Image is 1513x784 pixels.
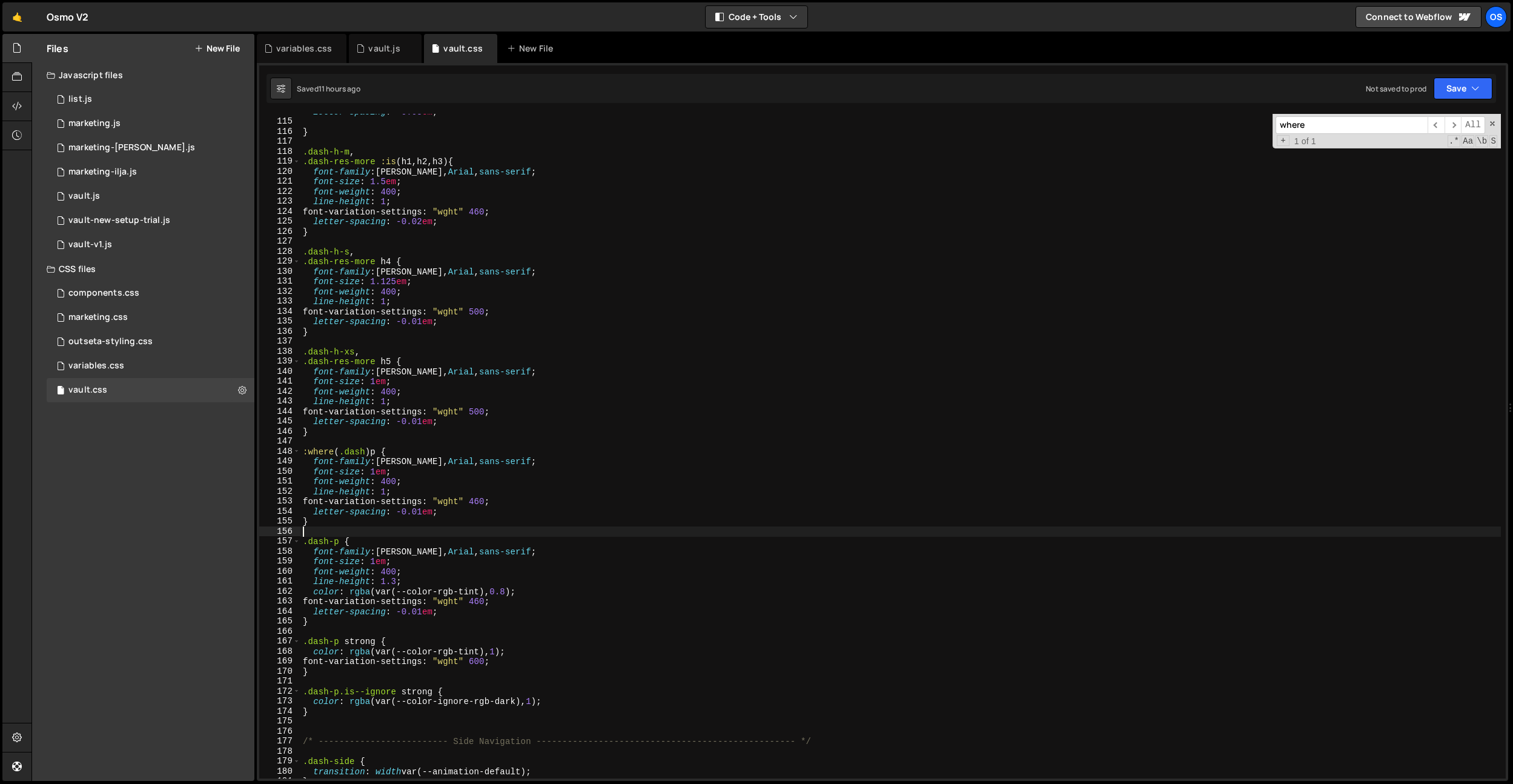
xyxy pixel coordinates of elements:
button: Save [1434,78,1492,99]
span: Search In Selection [1489,135,1497,147]
div: 132 [259,287,300,297]
div: 180 [259,766,300,777]
div: 120 [259,167,300,177]
span: Whole Word Search [1475,135,1488,147]
div: 16596/45154.css [47,354,254,378]
div: 155 [259,516,300,527]
div: 162 [259,586,300,597]
div: 16596/45152.js [47,208,254,233]
div: 167 [259,636,300,646]
div: 165 [259,616,300,626]
div: 16596/45422.js [47,111,254,136]
div: 121 [259,176,300,187]
div: list.js [68,94,92,105]
div: 176 [259,726,300,737]
div: 138 [259,347,300,357]
div: vault.css [68,385,107,396]
div: Osmo V2 [47,10,88,24]
div: 173 [259,696,300,706]
div: 16596/45511.css [47,281,254,305]
div: marketing-ilja.js [68,167,137,178]
div: 130 [259,267,300,277]
div: 115 [259,116,300,127]
div: 122 [259,187,300,197]
span: CaseSensitive Search [1462,135,1474,147]
div: 119 [259,156,300,167]
div: outseta-styling.css [68,336,153,347]
div: 151 [259,476,300,487]
span: Toggle Replace mode [1277,135,1290,147]
div: 16596/45133.js [47,184,254,208]
div: 116 [259,127,300,137]
div: 141 [259,376,300,387]
div: 126 [259,227,300,237]
div: 133 [259,296,300,307]
div: marketing.css [68,312,128,323]
div: 16596/45132.js [47,233,254,257]
span: 1 of 1 [1290,136,1321,147]
div: Not saved to prod [1366,84,1426,94]
div: 171 [259,676,300,686]
div: 179 [259,756,300,766]
div: 144 [259,407,300,417]
div: 16596/45153.css [47,378,254,402]
div: 154 [259,507,300,517]
div: vault-v1.js [68,239,112,250]
div: CSS files [32,257,254,281]
div: 16596/45156.css [47,330,254,354]
div: 153 [259,496,300,507]
button: New File [194,44,240,53]
div: 135 [259,316,300,327]
div: 125 [259,216,300,227]
div: 16596/45446.css [47,305,254,330]
div: 177 [259,736,300,746]
div: 127 [259,236,300,247]
div: 163 [259,596,300,606]
div: vault-new-setup-trial.js [68,215,170,226]
div: 16596/45151.js [47,87,254,111]
div: 140 [259,367,300,377]
div: 149 [259,456,300,467]
div: 168 [259,646,300,657]
div: 166 [259,626,300,637]
div: 157 [259,536,300,546]
div: 143 [259,396,300,407]
div: 174 [259,706,300,717]
div: 128 [259,247,300,257]
div: Javascript files [32,63,254,87]
div: 169 [259,656,300,666]
div: 117 [259,136,300,147]
div: components.css [68,288,139,299]
div: 170 [259,666,300,677]
div: 156 [259,527,300,537]
div: vault.js [368,42,400,55]
div: 16596/45424.js [47,136,254,160]
span: RegExp Search [1448,135,1460,147]
span: Alt-Enter [1461,116,1485,134]
div: marketing-[PERSON_NAME].js [68,142,195,153]
div: 139 [259,356,300,367]
div: marketing.js [68,118,121,129]
div: 129 [259,256,300,267]
div: vault.js [68,191,100,202]
a: Connect to Webflow [1356,6,1482,28]
div: 147 [259,436,300,447]
div: 142 [259,387,300,397]
div: 16596/45423.js [47,160,254,184]
div: 124 [259,207,300,217]
div: 152 [259,487,300,497]
div: 161 [259,576,300,586]
div: variables.css [68,360,124,371]
div: 118 [259,147,300,157]
div: 172 [259,686,300,697]
div: 175 [259,716,300,726]
div: 164 [259,606,300,617]
a: Os [1485,6,1507,28]
div: New File [507,42,558,55]
div: vault.css [443,42,482,55]
h2: Files [47,42,68,55]
div: 146 [259,427,300,437]
div: 159 [259,556,300,566]
div: Saved [297,84,360,94]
